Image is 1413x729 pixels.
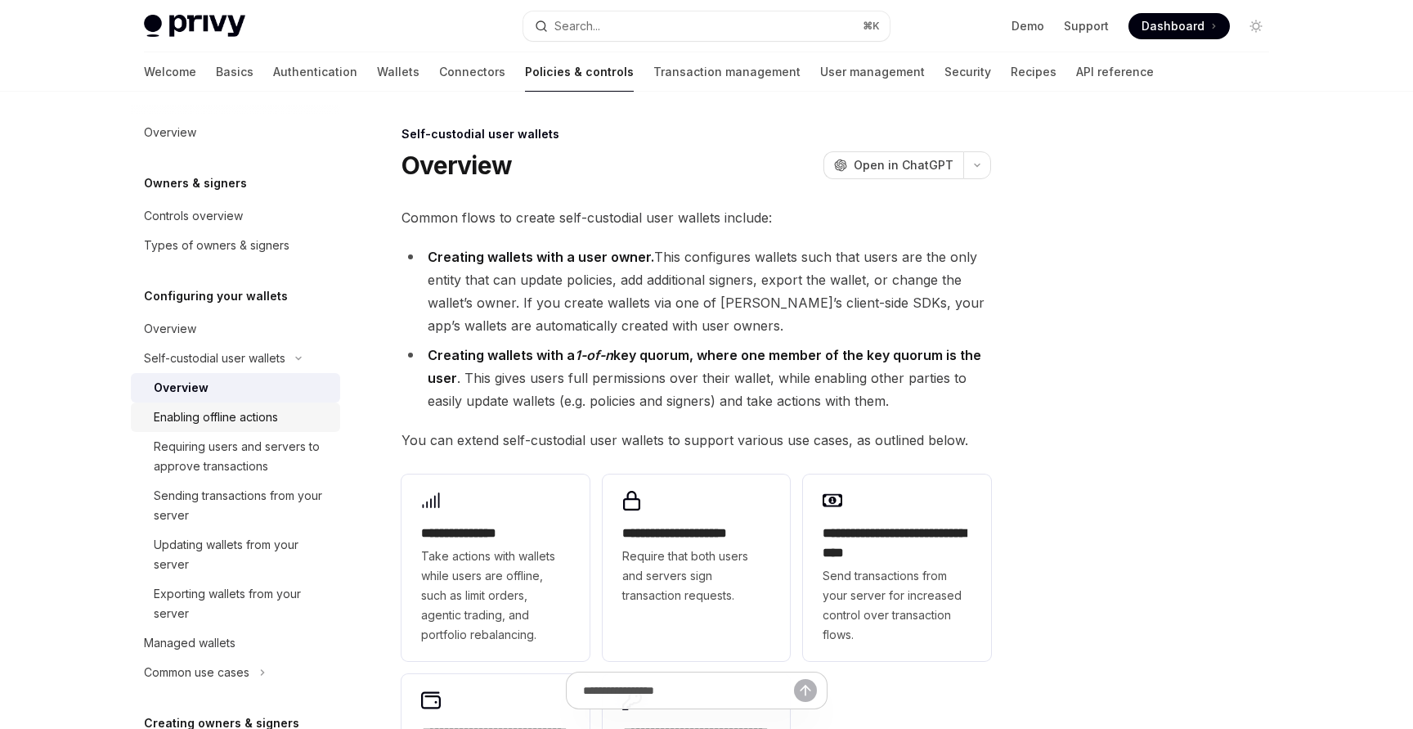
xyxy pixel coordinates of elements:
span: Send transactions from your server for increased control over transaction flows. [823,566,971,645]
a: Sending transactions from your server [131,481,340,530]
a: Authentication [273,52,357,92]
a: Overview [131,118,340,147]
a: Wallets [377,52,419,92]
span: ⌘ K [863,20,880,33]
em: 1-of-n [575,347,613,363]
a: Updating wallets from your server [131,530,340,579]
a: Security [944,52,991,92]
input: Ask a question... [583,673,794,709]
h5: Owners & signers [144,173,247,193]
span: Common flows to create self-custodial user wallets include: [401,206,991,229]
div: Search... [554,16,600,36]
button: Toggle Self-custodial user wallets section [131,344,340,373]
strong: Creating wallets with a key quorum, where one member of the key quorum is the user [428,347,981,386]
a: Connectors [439,52,505,92]
a: Enabling offline actions [131,403,340,432]
a: Basics [216,52,253,92]
div: Self-custodial user wallets [401,126,991,142]
span: Open in ChatGPT [854,157,953,173]
a: Overview [131,373,340,403]
a: Recipes [1011,52,1056,92]
div: Controls overview [144,206,243,226]
button: Toggle Common use cases section [131,658,340,687]
div: Overview [144,123,196,142]
a: User management [820,52,925,92]
a: Requiring users and servers to approve transactions [131,432,340,481]
a: Support [1064,18,1109,34]
div: Overview [144,319,196,339]
div: Managed wallets [144,633,235,653]
h5: Configuring your wallets [144,286,288,306]
a: Dashboard [1128,13,1230,39]
img: light logo [144,15,245,38]
span: Dashboard [1142,18,1204,34]
li: . This gives users full permissions over their wallet, while enabling other parties to easily upd... [401,344,991,412]
button: Send message [794,679,817,702]
div: Overview [154,378,209,398]
a: Managed wallets [131,628,340,658]
button: Toggle dark mode [1243,13,1269,39]
div: Self-custodial user wallets [144,349,285,368]
div: Sending transactions from your server [154,486,330,525]
a: API reference [1076,52,1154,92]
a: Transaction management [653,52,801,92]
span: Take actions with wallets while users are offline, such as limit orders, agentic trading, and por... [421,547,570,645]
div: Requiring users and servers to approve transactions [154,437,330,476]
strong: Creating wallets with a user owner. [428,249,654,265]
a: **** **** *****Take actions with wallets while users are offline, such as limit orders, agentic t... [401,475,590,661]
div: Exporting wallets from your server [154,584,330,623]
h1: Overview [401,151,512,180]
span: Require that both users and servers sign transaction requests. [622,547,771,605]
a: Exporting wallets from your server [131,579,340,628]
div: Common use cases [144,663,249,682]
a: Overview [131,314,340,344]
li: This configures wallets such that users are the only entity that can update policies, add additio... [401,245,991,337]
a: Demo [1012,18,1044,34]
a: Controls overview [131,201,340,231]
span: You can extend self-custodial user wallets to support various use cases, as outlined below. [401,429,991,452]
a: Welcome [144,52,196,92]
div: Enabling offline actions [154,407,278,427]
div: Updating wallets from your server [154,535,330,574]
button: Open in ChatGPT [823,151,963,179]
a: Types of owners & signers [131,231,340,260]
button: Open search [523,11,890,41]
div: Types of owners & signers [144,236,289,255]
a: Policies & controls [525,52,634,92]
